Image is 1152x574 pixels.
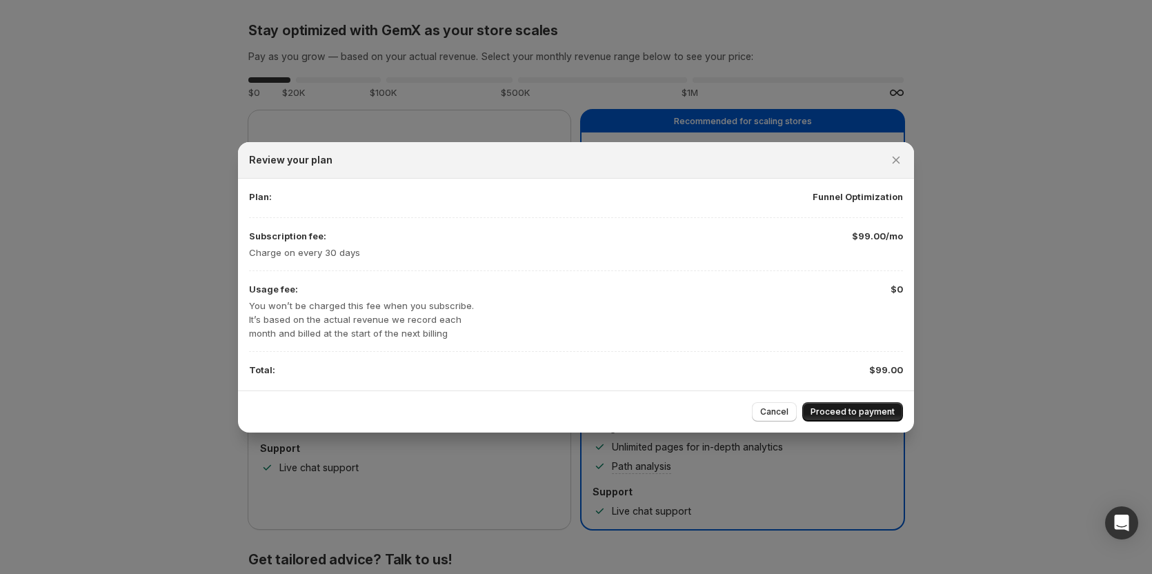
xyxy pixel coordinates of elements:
p: Total: [249,363,275,377]
p: Funnel Optimization [813,190,903,204]
div: Open Intercom Messenger [1105,506,1138,540]
p: $99.00 [869,363,903,377]
button: Proceed to payment [802,402,903,422]
p: Charge on every 30 days [249,246,360,259]
p: Subscription fee: [249,229,360,243]
p: $99.00/mo [852,229,903,243]
p: You won’t be charged this fee when you subscribe. It’s based on the actual revenue we record each... [249,299,477,340]
p: $0 [891,282,903,296]
span: Proceed to payment [811,406,895,417]
span: Cancel [760,406,788,417]
button: Cancel [752,402,797,422]
button: Close [886,150,906,170]
p: Usage fee: [249,282,477,296]
h2: Review your plan [249,153,332,167]
p: Plan: [249,190,272,204]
